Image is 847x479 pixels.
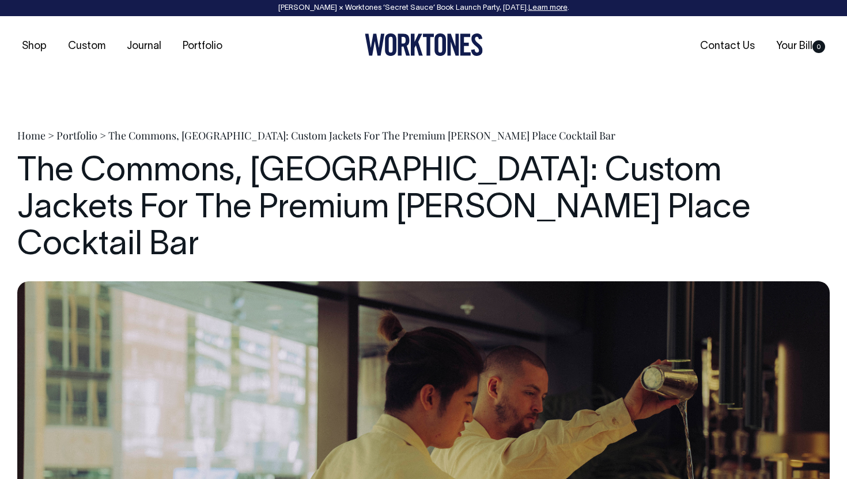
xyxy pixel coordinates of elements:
a: Learn more [528,5,568,12]
a: Contact Us [695,37,759,56]
a: Journal [122,37,166,56]
h1: The Commons, [GEOGRAPHIC_DATA]: Custom Jackets For The Premium [PERSON_NAME] Place Cocktail Bar [17,154,830,264]
a: Shop [17,37,51,56]
a: Portfolio [56,129,97,142]
a: Your Bill0 [772,37,830,56]
span: The Commons, [GEOGRAPHIC_DATA]: Custom Jackets For The Premium [PERSON_NAME] Place Cocktail Bar [108,129,615,142]
a: Home [17,129,46,142]
span: > [100,129,106,142]
a: Portfolio [178,37,227,56]
span: 0 [812,40,825,53]
span: > [48,129,54,142]
div: [PERSON_NAME] × Worktones ‘Secret Sauce’ Book Launch Party, [DATE]. . [12,4,835,12]
a: Custom [63,37,110,56]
